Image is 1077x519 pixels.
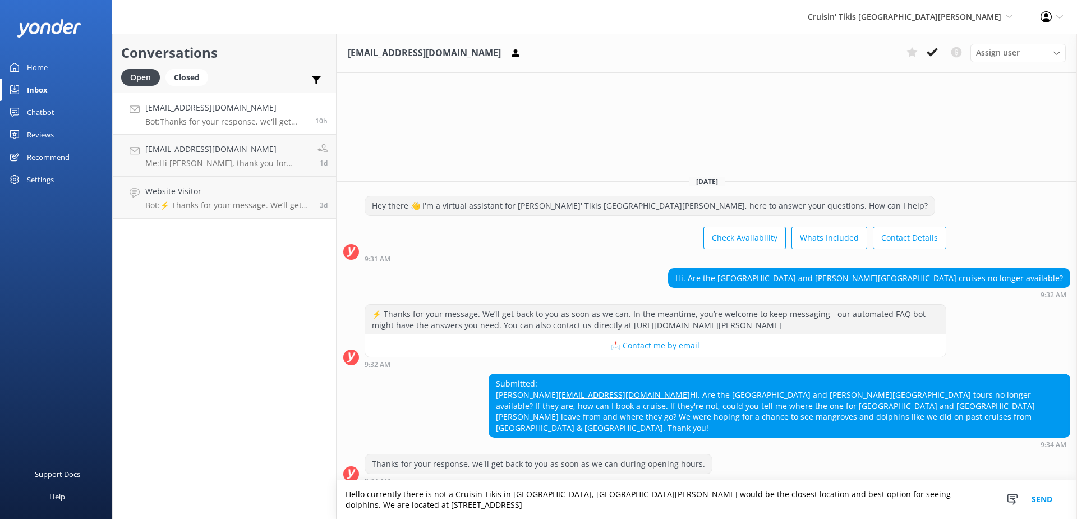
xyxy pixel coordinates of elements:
[791,227,867,249] button: Whats Included
[35,463,80,485] div: Support Docs
[145,117,307,127] p: Bot: Thanks for your response, we'll get back to you as soon as we can during opening hours.
[365,334,946,357] button: 📩 Contact me by email
[315,116,328,126] span: Oct 08 2025 08:34am (UTC -05:00) America/Cancun
[27,79,48,101] div: Inbox
[365,255,946,263] div: Oct 08 2025 08:31am (UTC -05:00) America/Cancun
[703,227,786,249] button: Check Availability
[1021,480,1063,519] button: Send
[365,305,946,334] div: ⚡ Thanks for your message. We’ll get back to you as soon as we can. In the meantime, you’re welco...
[27,168,54,191] div: Settings
[873,227,946,249] button: Contact Details
[121,71,165,83] a: Open
[27,56,48,79] div: Home
[365,196,935,215] div: Hey there 👋 I'm a virtual assistant for [PERSON_NAME]' Tikis [GEOGRAPHIC_DATA][PERSON_NAME], here...
[17,19,81,38] img: yonder-white-logo.png
[113,177,336,219] a: Website VisitorBot:⚡ Thanks for your message. We’ll get back to you as soon as we can. In the mea...
[489,374,1070,437] div: Submitted: [PERSON_NAME] Hi. Are the [GEOGRAPHIC_DATA] and [PERSON_NAME][GEOGRAPHIC_DATA] tours n...
[337,480,1077,519] textarea: Hello currently there is not a Cruisin Tikis in [GEOGRAPHIC_DATA], [GEOGRAPHIC_DATA][PERSON_NAME]...
[27,101,54,123] div: Chatbot
[121,42,328,63] h2: Conversations
[145,200,311,210] p: Bot: ⚡ Thanks for your message. We’ll get back to you as soon as we can. In the meantime, you’re ...
[320,158,328,168] span: Oct 07 2025 12:48pm (UTC -05:00) America/Cancun
[669,269,1070,288] div: Hi. Are the [GEOGRAPHIC_DATA] and [PERSON_NAME][GEOGRAPHIC_DATA] cruises no longer available?
[113,135,336,177] a: [EMAIL_ADDRESS][DOMAIN_NAME]Me:Hi [PERSON_NAME], thank you for reaching out! We are a BYOB charte...
[145,143,309,155] h4: [EMAIL_ADDRESS][DOMAIN_NAME]
[348,46,501,61] h3: [EMAIL_ADDRESS][DOMAIN_NAME]
[365,256,390,263] strong: 9:31 AM
[145,185,311,198] h4: Website Visitor
[489,440,1070,448] div: Oct 08 2025 08:34am (UTC -05:00) America/Cancun
[808,11,1001,22] span: Cruisin' Tikis [GEOGRAPHIC_DATA][PERSON_NAME]
[689,177,725,186] span: [DATE]
[365,360,946,368] div: Oct 08 2025 08:32am (UTC -05:00) America/Cancun
[27,123,54,146] div: Reviews
[365,478,390,485] strong: 9:34 AM
[1041,442,1066,448] strong: 9:34 AM
[113,93,336,135] a: [EMAIL_ADDRESS][DOMAIN_NAME]Bot:Thanks for your response, we'll get back to you as soon as we can...
[145,158,309,168] p: Me: Hi [PERSON_NAME], thank you for reaching out! We are a BYOB charter so feel free to bring any...
[145,102,307,114] h4: [EMAIL_ADDRESS][DOMAIN_NAME]
[121,69,160,86] div: Open
[320,200,328,210] span: Oct 05 2025 12:16pm (UTC -05:00) America/Cancun
[668,291,1070,298] div: Oct 08 2025 08:32am (UTC -05:00) America/Cancun
[559,389,690,400] a: [EMAIL_ADDRESS][DOMAIN_NAME]
[1041,292,1066,298] strong: 9:32 AM
[165,69,208,86] div: Closed
[365,454,712,474] div: Thanks for your response, we'll get back to you as soon as we can during opening hours.
[365,361,390,368] strong: 9:32 AM
[49,485,65,508] div: Help
[27,146,70,168] div: Recommend
[365,477,712,485] div: Oct 08 2025 08:34am (UTC -05:00) America/Cancun
[976,47,1020,59] span: Assign user
[165,71,214,83] a: Closed
[970,44,1066,62] div: Assign User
